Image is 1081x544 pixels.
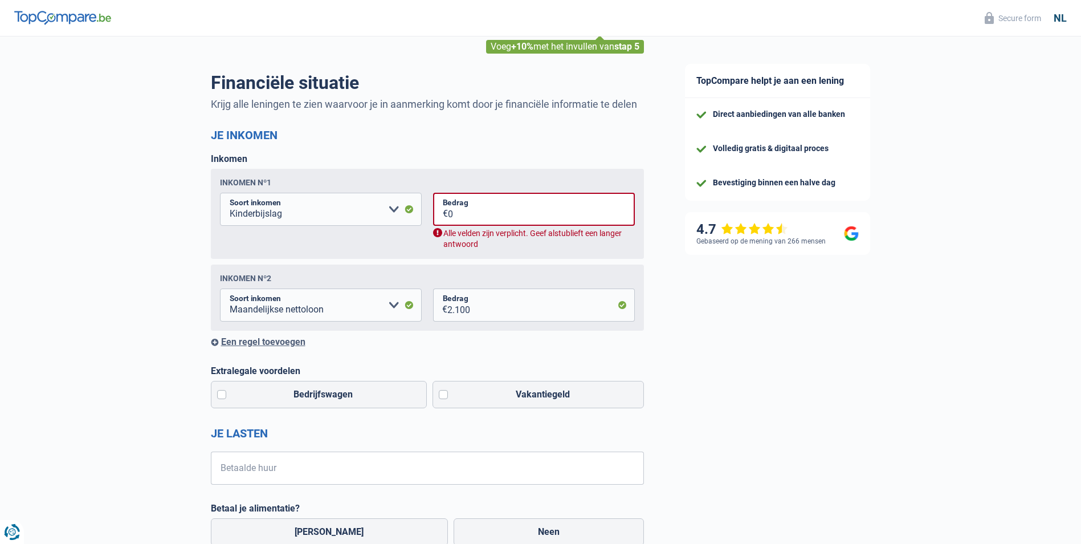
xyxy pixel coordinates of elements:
label: Inkomen [211,153,247,164]
div: Inkomen nº1 [220,178,271,187]
span: stap 5 [614,41,639,52]
div: Alle velden zijn verplicht. Geef alstublieft een langer antwoord [433,228,635,250]
div: nl [1054,12,1067,25]
div: Bevestiging binnen een halve dag [713,178,835,188]
div: Direct aanbiedingen van alle banken [713,109,845,119]
div: TopCompare helpt je aan een lening [685,64,870,98]
span: +10% [511,41,533,52]
div: Voeg met het invullen van [486,40,644,54]
h1: Financiële situatie [211,72,644,94]
img: TopCompare Logo [14,11,111,25]
h2: Je inkomen [211,128,644,142]
div: Inkomen nº2 [220,274,271,283]
div: Een regel toevoegen [211,336,644,347]
label: Extralegale voordelen [211,366,644,376]
p: Krijg alle leningen te zien waarvoor je in aanmerking komt door je financiële informatie te delen [211,98,644,110]
label: Bedrijfswagen [211,381,427,408]
h2: Je lasten [211,427,644,440]
span: € [211,452,225,485]
div: 4.7 [696,221,788,238]
span: € [433,193,448,226]
span: € [433,289,447,322]
div: Volledig gratis & digitaal proces [713,144,829,153]
div: Gebaseerd op de mening van 266 mensen [696,237,826,245]
label: Betaal je alimentatie? [211,503,644,514]
button: Secure form [978,9,1048,27]
label: Vakantiegeld [433,381,644,408]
